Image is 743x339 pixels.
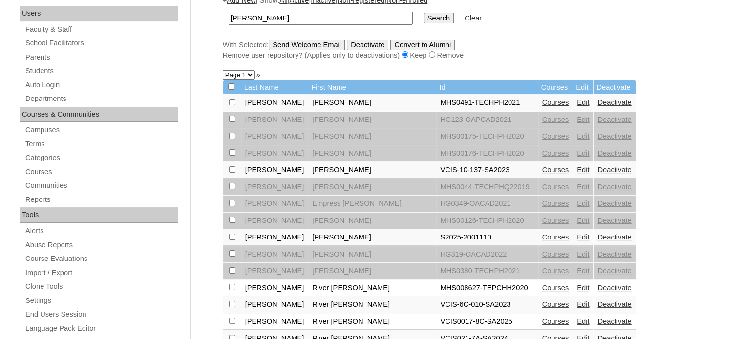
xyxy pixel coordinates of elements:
[24,295,178,307] a: Settings
[577,149,589,157] a: Edit
[436,145,537,162] td: MHS00176-TECHPH2020
[436,162,537,179] td: VCIS-10-137-SA2023
[436,80,537,95] td: Id
[542,300,569,308] a: Courses
[577,250,589,258] a: Edit
[542,217,569,224] a: Courses
[308,280,436,297] td: River [PERSON_NAME]
[577,99,589,106] a: Edit
[24,253,178,265] a: Course Evaluations
[597,183,631,191] a: Deactivate
[24,179,178,192] a: Communities
[597,284,631,292] a: Deactivate
[223,40,706,60] div: With Selected:
[542,166,569,174] a: Courses
[20,207,178,223] div: Tools
[241,314,308,330] td: [PERSON_NAME]
[229,12,413,25] input: Search
[308,179,436,196] td: [PERSON_NAME]
[577,233,589,241] a: Edit
[594,80,635,95] td: Deactivate
[241,246,308,263] td: [PERSON_NAME]
[223,50,706,60] div: Remove user repository? (Applies only to deactivations) Keep Remove
[597,318,631,325] a: Deactivate
[20,6,178,21] div: Users
[24,65,178,77] a: Students
[436,213,537,229] td: MHS00126-TECHPH2020
[573,80,593,95] td: Edit
[241,95,308,111] td: [PERSON_NAME]
[24,124,178,136] a: Campuses
[241,162,308,179] td: [PERSON_NAME]
[597,199,631,207] a: Deactivate
[597,116,631,123] a: Deactivate
[308,196,436,212] td: Empress [PERSON_NAME]
[308,297,436,313] td: River [PERSON_NAME]
[308,128,436,145] td: [PERSON_NAME]
[241,263,308,279] td: [PERSON_NAME]
[241,128,308,145] td: [PERSON_NAME]
[542,233,569,241] a: Courses
[308,229,436,246] td: [PERSON_NAME]
[308,213,436,229] td: [PERSON_NAME]
[436,297,537,313] td: VCIS-6C-010-SA2023
[24,138,178,150] a: Terms
[24,166,178,178] a: Courses
[436,95,537,111] td: MHS0491-TECHPH2021
[577,284,589,292] a: Edit
[577,183,589,191] a: Edit
[347,40,388,50] input: Deactivate
[241,80,308,95] td: Last Name
[24,79,178,91] a: Auto Login
[577,318,589,325] a: Edit
[24,225,178,237] a: Alerts
[24,152,178,164] a: Categories
[24,280,178,293] a: Clone Tools
[577,166,589,174] a: Edit
[24,308,178,320] a: End Users Session
[24,322,178,335] a: Language Pack Editor
[436,128,537,145] td: MHS00175-TECHPH2020
[542,132,569,140] a: Courses
[542,99,569,106] a: Courses
[241,297,308,313] td: [PERSON_NAME]
[542,199,569,207] a: Courses
[436,179,537,196] td: MHS0044-TECHPHQ22019
[308,145,436,162] td: [PERSON_NAME]
[24,194,178,206] a: Reports
[436,112,537,128] td: HG123-OAPCAD2021
[436,229,537,246] td: S2025-2001110
[597,132,631,140] a: Deactivate
[241,213,308,229] td: [PERSON_NAME]
[577,267,589,275] a: Edit
[308,80,436,95] td: First Name
[436,280,537,297] td: MHS008627-TEPCHH2020
[390,40,455,50] input: Convert to Alumni
[597,267,631,275] a: Deactivate
[542,284,569,292] a: Courses
[241,196,308,212] td: [PERSON_NAME]
[542,183,569,191] a: Courses
[577,199,589,207] a: Edit
[269,40,345,50] input: Send Welcome Email
[20,107,178,122] div: Courses & Communities
[597,233,631,241] a: Deactivate
[436,246,537,263] td: HG319-OACAD2022
[542,116,569,123] a: Courses
[24,93,178,105] a: Departments
[436,263,537,279] td: MHS0380-TECHPH2021
[577,300,589,308] a: Edit
[597,300,631,308] a: Deactivate
[308,263,436,279] td: [PERSON_NAME]
[436,196,537,212] td: HG0349-OACAD2021
[308,246,436,263] td: [PERSON_NAME]
[577,116,589,123] a: Edit
[597,149,631,157] a: Deactivate
[465,14,482,22] a: Clear
[308,314,436,330] td: River [PERSON_NAME]
[597,99,631,106] a: Deactivate
[577,132,589,140] a: Edit
[542,149,569,157] a: Courses
[542,267,569,275] a: Courses
[577,217,589,224] a: Edit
